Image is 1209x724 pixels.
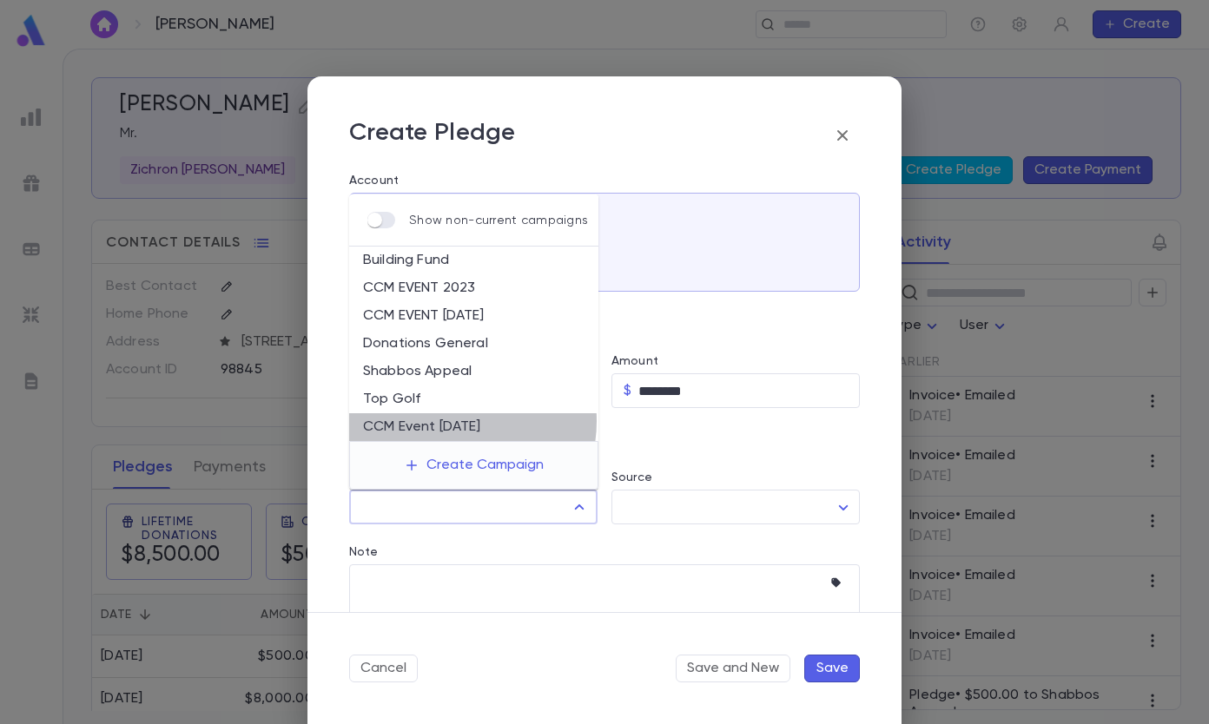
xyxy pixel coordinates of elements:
div: ​ [611,490,860,524]
label: Amount [611,354,658,368]
button: Create Campaign [390,449,558,482]
button: Save [804,655,860,682]
p: Create Pledge [349,118,516,153]
li: CCM EVENT [DATE] [349,302,598,330]
button: Save and New [676,655,790,682]
li: Donations General [349,330,598,358]
li: Top Golf [349,385,598,413]
label: Source [611,471,652,484]
li: Shabbos Appeal [349,358,598,385]
button: Close [567,495,591,519]
button: Cancel [349,655,418,682]
p: Show non-current campaigns [409,214,588,227]
p: $ [624,382,631,399]
label: Note [349,545,379,559]
p: [STREET_ADDRESS] [364,232,845,249]
label: Account [349,174,860,188]
li: CCM Event [DATE] [349,413,598,441]
li: CCM EVENT 2023 [349,274,598,302]
li: Building Fund [349,247,598,274]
